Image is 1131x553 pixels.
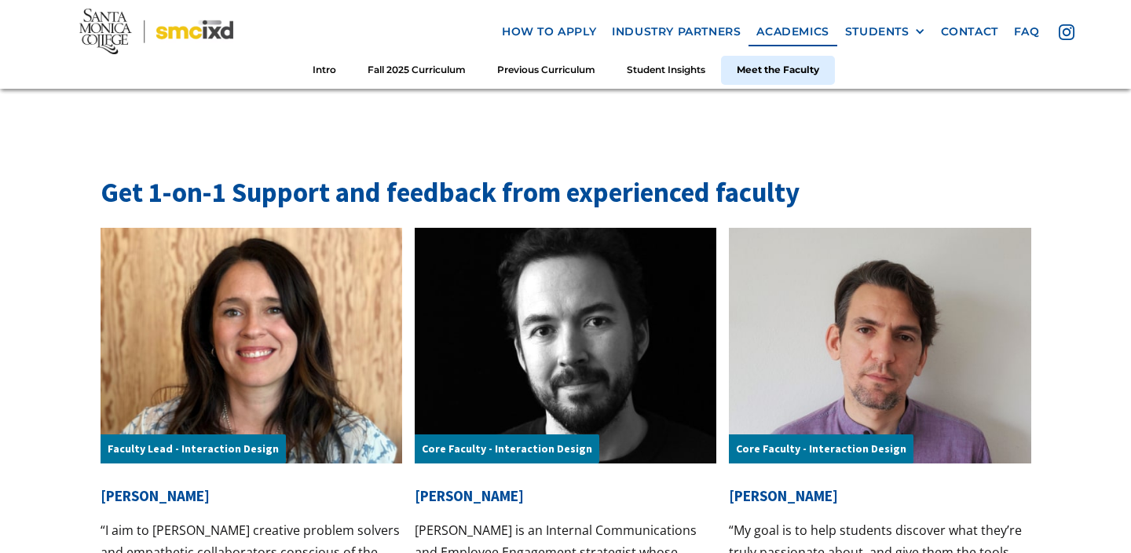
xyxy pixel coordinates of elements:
[101,174,1031,212] h2: Get 1-on-1 Support and feedback from experienced faculty
[749,17,836,46] a: Academics
[611,56,721,85] a: Student Insights
[845,25,910,38] div: STUDENTS
[845,25,925,38] div: STUDENTS
[604,17,749,46] a: industry partners
[1059,24,1074,40] img: icon - instagram
[729,434,913,463] div: Core Faculty - Interaction Design
[297,56,352,85] a: Intro
[933,17,1006,46] a: contact
[352,56,481,85] a: Fall 2025 Curriculum
[415,434,599,463] div: Core Faculty - Interaction Design
[79,9,234,54] img: Santa Monica College - SMC IxD logo
[481,56,611,85] a: Previous Curriculum
[415,487,716,505] h3: [PERSON_NAME]
[101,487,402,505] h3: [PERSON_NAME]
[494,17,604,46] a: how to apply
[101,434,286,463] div: Faculty Lead - Interaction Design
[1006,17,1048,46] a: faq
[721,56,835,85] a: Meet the Faculty
[729,487,1030,505] h3: [PERSON_NAME]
